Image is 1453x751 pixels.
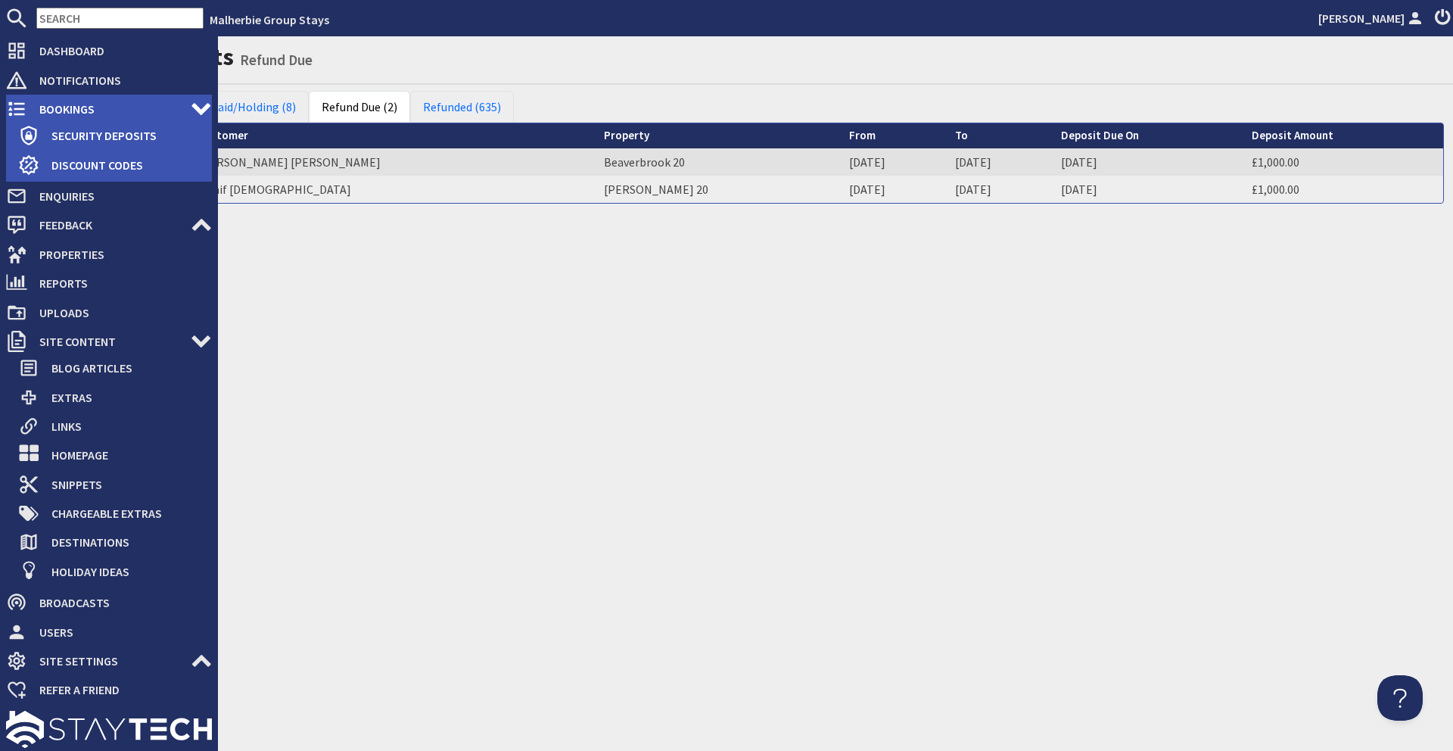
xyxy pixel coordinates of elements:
[6,678,212,702] a: Refer a Friend
[198,154,381,170] a: [PERSON_NAME] [PERSON_NAME]
[18,385,212,410] a: Extras
[596,123,842,148] th: Property
[6,242,212,266] a: Properties
[27,301,212,325] span: Uploads
[955,154,991,170] a: [DATE]
[6,649,212,673] a: Site Settings
[27,649,191,673] span: Site Settings
[27,591,212,615] span: Broadcasts
[6,184,212,208] a: Enquiries
[18,559,212,584] a: Holiday Ideas
[6,97,212,121] a: Bookings
[39,153,212,177] span: Discount Codes
[6,301,212,325] a: Uploads
[18,443,212,467] a: Homepage
[18,472,212,497] a: Snippets
[1061,182,1097,197] a: [DATE]
[234,51,313,69] small: Refund Due
[604,154,685,170] a: Beaverbrook 20
[6,68,212,92] a: Notifications
[18,123,212,148] a: Security Deposits
[1252,182,1299,197] a: £1,000.00
[198,182,351,197] a: Hanif [DEMOGRAPHIC_DATA]
[27,68,212,92] span: Notifications
[210,12,329,27] a: Malherbie Group Stays
[27,678,212,702] span: Refer a Friend
[842,123,947,148] th: From
[39,385,212,410] span: Extras
[18,153,212,177] a: Discount Codes
[39,530,212,554] span: Destinations
[6,711,212,748] img: staytech_l_w-4e588a39d9fa60e82540d7cfac8cfe4b7147e857d3e8dbdfbd41c59d52db0ec4.svg
[27,271,212,295] span: Reports
[6,329,212,354] a: Site Content
[39,472,212,497] span: Snippets
[39,123,212,148] span: Security Deposits
[39,414,212,438] span: Links
[39,559,212,584] span: Holiday Ideas
[6,213,212,237] a: Feedback
[1053,123,1245,148] th: Deposit Due On
[849,182,885,197] a: [DATE]
[410,91,514,123] a: Refunded (635)
[191,123,596,148] th: Customer
[1244,123,1443,148] th: Deposit Amount
[18,414,212,438] a: Links
[27,39,212,63] span: Dashboard
[6,271,212,295] a: Reports
[18,501,212,525] a: Chargeable Extras
[18,530,212,554] a: Destinations
[198,91,309,123] a: Paid/Holding (8)
[27,329,191,354] span: Site Content
[27,213,191,237] span: Feedback
[6,620,212,644] a: Users
[39,501,212,525] span: Chargeable Extras
[1252,154,1299,170] a: £1,000.00
[6,591,212,615] a: Broadcasts
[18,356,212,380] a: Blog Articles
[36,8,204,29] input: SEARCH
[27,242,212,266] span: Properties
[849,154,885,170] a: [DATE]
[1318,9,1426,27] a: [PERSON_NAME]
[1061,154,1097,170] a: [DATE]
[39,356,212,380] span: Blog Articles
[27,97,191,121] span: Bookings
[604,182,708,197] a: [PERSON_NAME] 20
[27,184,212,208] span: Enquiries
[309,91,410,123] a: Refund Due (2)
[39,443,212,467] span: Homepage
[947,123,1053,148] th: To
[1377,675,1423,721] iframe: Toggle Customer Support
[27,620,212,644] span: Users
[6,39,212,63] a: Dashboard
[955,182,991,197] a: [DATE]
